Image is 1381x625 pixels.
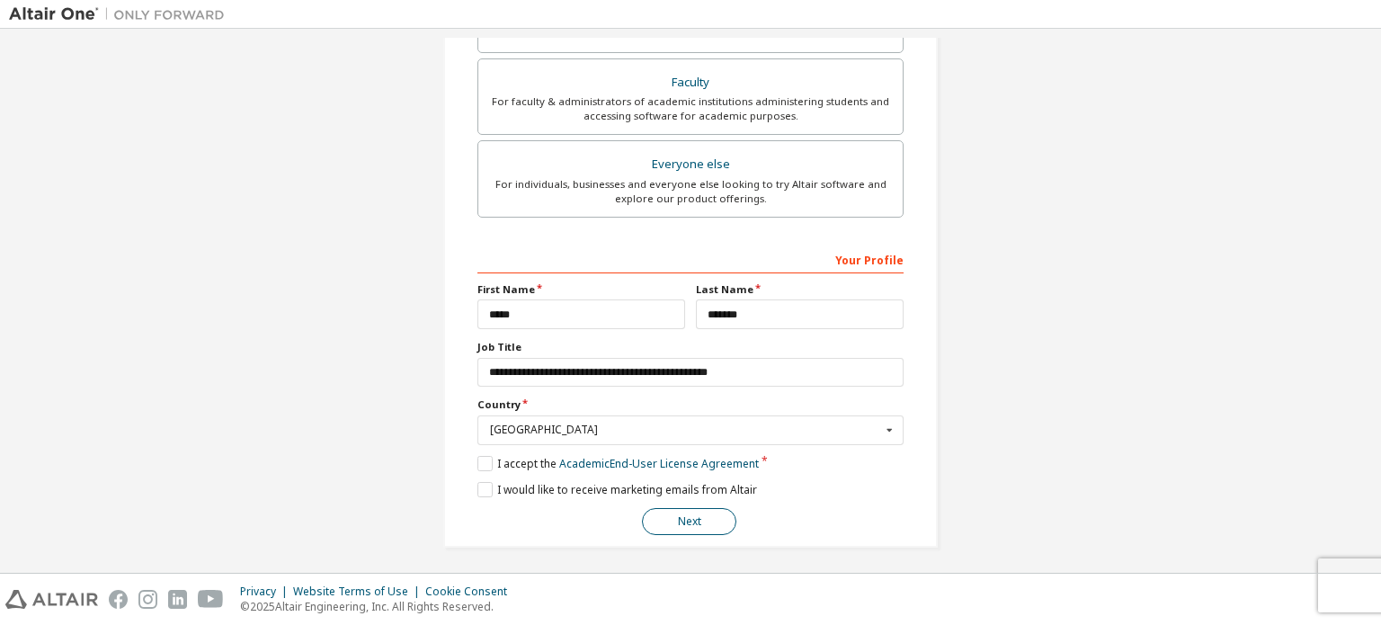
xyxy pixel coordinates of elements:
[696,282,904,297] label: Last Name
[489,152,892,177] div: Everyone else
[642,508,736,535] button: Next
[477,397,904,412] label: Country
[477,456,759,471] label: I accept the
[489,70,892,95] div: Faculty
[477,245,904,273] div: Your Profile
[477,282,685,297] label: First Name
[490,424,881,435] div: [GEOGRAPHIC_DATA]
[5,590,98,609] img: altair_logo.svg
[477,340,904,354] label: Job Title
[198,590,224,609] img: youtube.svg
[138,590,157,609] img: instagram.svg
[9,5,234,23] img: Altair One
[477,482,757,497] label: I would like to receive marketing emails from Altair
[109,590,128,609] img: facebook.svg
[425,585,518,599] div: Cookie Consent
[489,177,892,206] div: For individuals, businesses and everyone else looking to try Altair software and explore our prod...
[240,599,518,614] p: © 2025 Altair Engineering, Inc. All Rights Reserved.
[168,590,187,609] img: linkedin.svg
[240,585,293,599] div: Privacy
[489,94,892,123] div: For faculty & administrators of academic institutions administering students and accessing softwa...
[293,585,425,599] div: Website Terms of Use
[559,456,759,471] a: Academic End-User License Agreement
